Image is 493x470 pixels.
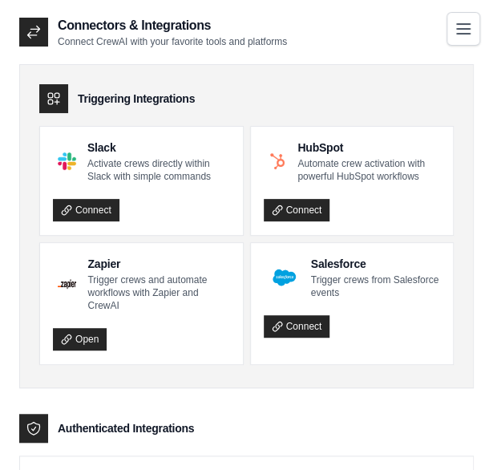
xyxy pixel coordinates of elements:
[58,16,287,35] h2: Connectors & Integrations
[87,273,229,312] p: Trigger crews and automate workflows with Zapier and CrewAI
[53,199,119,221] a: Connect
[87,140,230,156] h4: Slack
[87,256,229,272] h4: Zapier
[311,273,440,299] p: Trigger crews from Salesforce events
[53,328,107,350] a: Open
[269,261,300,293] img: Salesforce Logo
[58,279,76,289] img: Zapier Logo
[58,420,194,436] h3: Authenticated Integrations
[264,199,330,221] a: Connect
[87,157,230,183] p: Activate crews directly within Slack with simple commands
[447,12,480,46] button: Toggle navigation
[78,91,195,107] h3: Triggering Integrations
[311,256,440,272] h4: Salesforce
[58,35,287,48] p: Connect CrewAI with your favorite tools and platforms
[264,315,330,338] a: Connect
[58,152,76,171] img: Slack Logo
[297,157,440,183] p: Automate crew activation with powerful HubSpot workflows
[297,140,440,156] h4: HubSpot
[269,152,287,171] img: HubSpot Logo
